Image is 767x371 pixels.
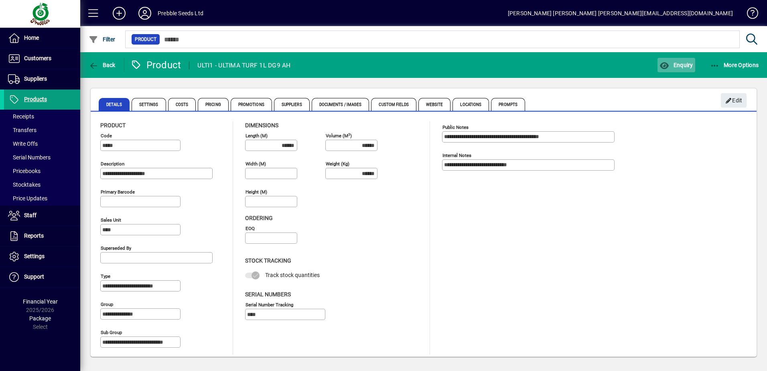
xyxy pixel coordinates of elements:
[371,98,416,111] span: Custom Fields
[87,32,118,47] button: Filter
[24,35,39,41] span: Home
[80,58,124,72] app-page-header-button: Back
[4,69,80,89] a: Suppliers
[245,215,273,221] span: Ordering
[246,133,268,139] mat-label: Length (m)
[725,94,743,107] span: Edit
[265,272,320,278] span: Track stock quantities
[135,35,156,43] span: Product
[8,181,41,188] span: Stocktakes
[245,257,291,264] span: Stock Tracking
[4,151,80,164] a: Serial Numbers
[657,58,695,72] button: Enquiry
[198,98,229,111] span: Pricing
[101,161,124,167] mat-label: Description
[246,226,255,231] mat-label: EOQ
[101,273,110,279] mat-label: Type
[508,7,733,20] div: [PERSON_NAME] [PERSON_NAME] [PERSON_NAME][EMAIL_ADDRESS][DOMAIN_NAME]
[8,168,41,174] span: Pricebooks
[132,6,158,20] button: Profile
[4,164,80,178] a: Pricebooks
[442,124,469,130] mat-label: Public Notes
[8,195,47,202] span: Price Updates
[23,298,58,305] span: Financial Year
[8,113,34,120] span: Receipts
[106,6,132,20] button: Add
[101,217,121,223] mat-label: Sales unit
[24,253,45,259] span: Settings
[4,28,80,48] a: Home
[101,133,112,139] mat-label: Code
[158,7,203,20] div: Prebble Seeds Ltd
[101,189,135,195] mat-label: Primary barcode
[101,330,122,335] mat-label: Sub group
[274,98,310,111] span: Suppliers
[246,302,293,307] mat-label: Serial Number tracking
[24,273,44,280] span: Support
[87,58,118,72] button: Back
[8,127,37,133] span: Transfers
[246,161,266,167] mat-label: Width (m)
[452,98,489,111] span: Locations
[89,36,116,43] span: Filter
[4,137,80,151] a: Write Offs
[4,123,80,137] a: Transfers
[101,302,113,307] mat-label: Group
[348,132,350,136] sup: 3
[99,98,130,111] span: Details
[24,55,51,61] span: Customers
[197,59,290,72] div: ULTI1 - ULTIMA TURF 1L DG9 AH
[326,133,352,139] mat-label: Volume (m )
[4,49,80,69] a: Customers
[326,161,349,167] mat-label: Weight (Kg)
[24,212,37,218] span: Staff
[4,247,80,267] a: Settings
[4,110,80,123] a: Receipts
[710,62,759,68] span: More Options
[246,189,267,195] mat-label: Height (m)
[168,98,196,111] span: Costs
[24,96,47,102] span: Products
[29,315,51,322] span: Package
[4,267,80,287] a: Support
[24,232,44,239] span: Reports
[4,226,80,246] a: Reports
[101,245,131,251] mat-label: Superseded by
[100,122,126,128] span: Product
[491,98,525,111] span: Prompts
[4,178,80,192] a: Stocktakes
[418,98,451,111] span: Website
[130,59,181,71] div: Product
[8,141,38,147] span: Write Offs
[132,98,166,111] span: Settings
[8,154,51,161] span: Serial Numbers
[24,75,47,82] span: Suppliers
[245,291,291,298] span: Serial Numbers
[4,206,80,226] a: Staff
[741,2,757,28] a: Knowledge Base
[89,62,116,68] span: Back
[312,98,369,111] span: Documents / Images
[708,58,761,72] button: More Options
[442,153,471,158] mat-label: Internal Notes
[245,122,278,128] span: Dimensions
[231,98,272,111] span: Promotions
[4,192,80,205] a: Price Updates
[721,93,747,108] button: Edit
[659,62,693,68] span: Enquiry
